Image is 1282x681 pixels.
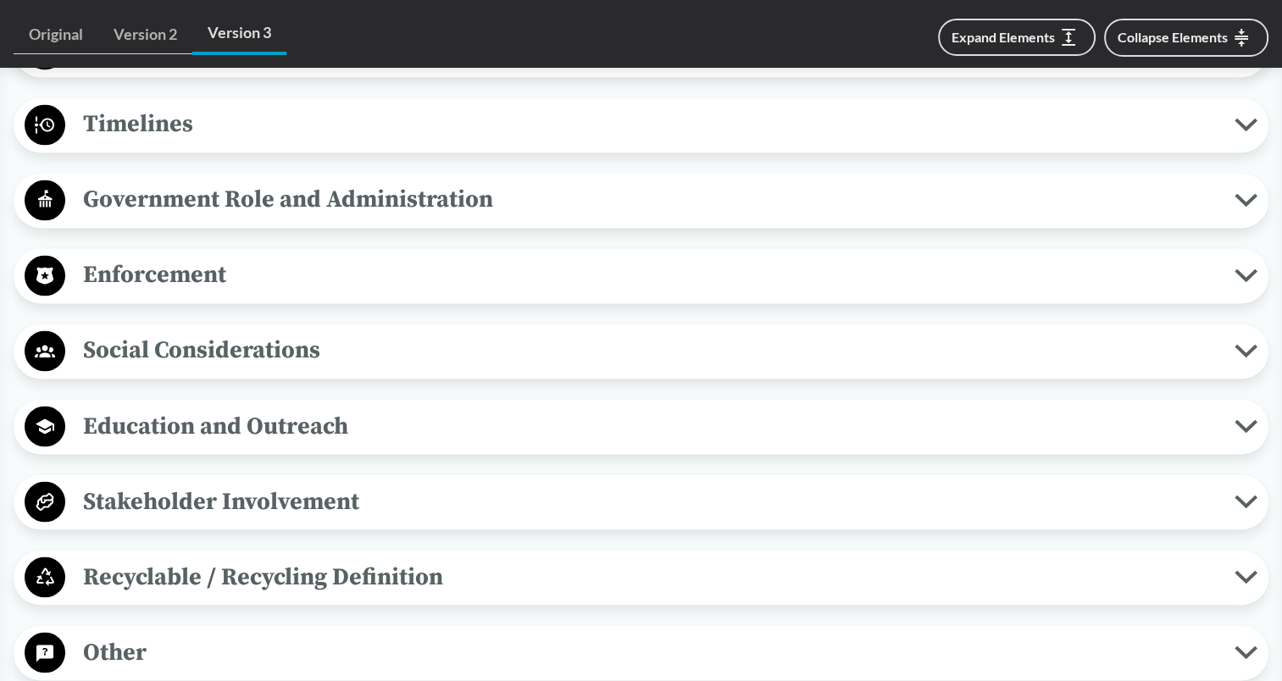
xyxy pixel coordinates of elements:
[19,329,1263,373] button: Social Considerations
[19,405,1263,448] button: Education and Outreach
[19,103,1263,147] button: Timelines
[65,105,1235,143] span: Timelines
[14,15,98,54] a: Original
[65,331,1235,369] span: Social Considerations
[1104,19,1268,57] button: Collapse Elements
[19,556,1263,599] button: Recyclable / Recycling Definition
[19,254,1263,297] button: Enforcement
[98,15,192,54] a: Version 2
[65,633,1235,671] span: Other
[65,407,1235,445] span: Education and Outreach
[19,179,1263,222] button: Government Role and Administration
[19,480,1263,523] button: Stakeholder Involvement
[192,14,286,55] a: Version 3
[65,180,1235,219] span: Government Role and Administration
[65,557,1235,595] span: Recyclable / Recycling Definition
[19,631,1263,674] button: Other
[938,19,1096,56] button: Expand Elements
[65,482,1235,520] span: Stakeholder Involvement
[65,256,1235,294] span: Enforcement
